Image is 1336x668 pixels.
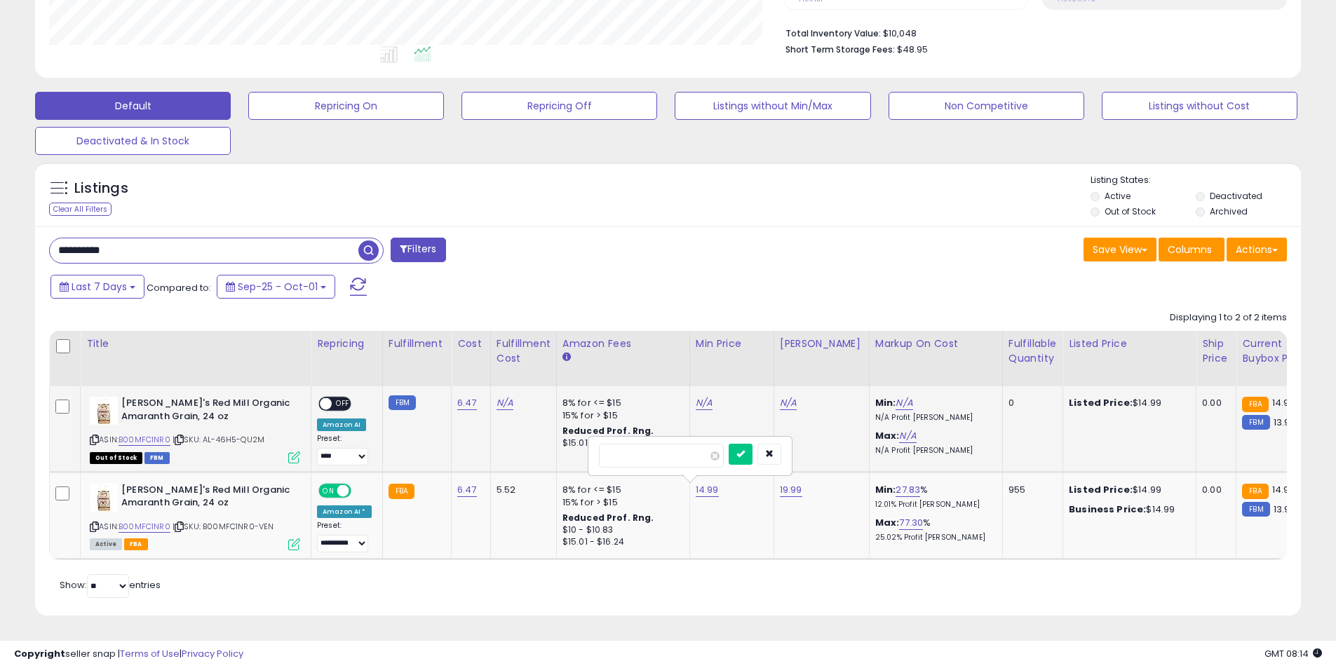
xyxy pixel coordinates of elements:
span: 2025-10-9 08:14 GMT [1264,647,1322,660]
div: Fulfillment [389,336,445,351]
p: 12.01% Profit [PERSON_NAME] [875,500,992,510]
span: ON [320,484,337,496]
div: Ship Price [1202,336,1230,366]
div: 8% for <= $15 [562,484,679,496]
b: Min: [875,483,896,496]
div: Listed Price [1069,336,1190,351]
span: 14.99 [1272,483,1295,496]
button: Listings without Cost [1102,92,1297,120]
span: FBM [144,452,170,464]
a: 14.99 [696,483,719,497]
div: Displaying 1 to 2 of 2 items [1170,311,1287,325]
a: N/A [780,396,797,410]
b: [PERSON_NAME]'s Red Mill Organic Amaranth Grain, 24 oz [121,397,292,426]
button: Deactivated & In Stock [35,127,231,155]
div: [PERSON_NAME] [780,336,863,351]
button: Sep-25 - Oct-01 [217,275,335,299]
b: Max: [875,429,900,442]
div: 0 [1008,397,1052,409]
label: Archived [1210,205,1248,217]
small: FBM [1242,415,1269,430]
small: Amazon Fees. [562,351,571,364]
button: Last 7 Days [50,275,144,299]
a: 27.83 [896,483,920,497]
div: Amazon AI * [317,505,372,518]
button: Filters [391,238,445,262]
button: Repricing On [248,92,444,120]
b: Reduced Prof. Rng. [562,512,654,524]
span: Columns [1168,243,1212,257]
div: Cost [457,336,485,351]
b: Listed Price: [1069,396,1133,409]
div: $10 - $10.83 [562,524,679,536]
span: | SKU: B00MFC1NR0-VEN [173,521,274,532]
div: 0.00 [1202,397,1225,409]
small: FBA [1242,397,1268,412]
span: 14.99 [1272,396,1295,409]
div: $15.01 - $16.24 [562,536,679,548]
a: N/A [896,396,912,410]
div: Current Buybox Price [1242,336,1314,366]
div: 15% for > $15 [562,496,679,509]
div: Preset: [317,521,372,552]
button: Non Competitive [889,92,1084,120]
div: 5.52 [497,484,546,496]
span: 13.9 [1274,503,1290,516]
div: Preset: [317,434,372,465]
div: Repricing [317,336,377,351]
span: Compared to: [147,281,211,294]
span: Show: entries [60,578,161,592]
div: $15.01 - $16.24 [562,437,679,449]
div: Markup on Cost [875,336,997,351]
a: 77.30 [899,516,923,530]
b: Listed Price: [1069,483,1133,496]
h5: Listings [74,179,128,198]
a: 6.47 [457,396,477,410]
div: 955 [1008,484,1052,496]
button: Listings without Min/Max [675,92,870,120]
img: 41QKjRCvstL._SL40_.jpg [90,397,118,425]
div: Fulfillable Quantity [1008,336,1057,366]
a: Privacy Policy [182,647,243,660]
div: $14.99 [1069,503,1185,516]
div: seller snap | | [14,648,243,661]
button: Columns [1159,238,1224,261]
small: FBM [389,395,416,410]
small: FBA [389,484,414,499]
li: $10,048 [785,24,1276,41]
div: 8% for <= $15 [562,397,679,409]
label: Deactivated [1210,190,1262,202]
a: N/A [497,396,513,410]
div: Clear All Filters [49,203,112,216]
p: Listing States: [1091,174,1301,187]
b: Short Term Storage Fees: [785,43,895,55]
a: 19.99 [780,483,802,497]
b: Reduced Prof. Rng. [562,425,654,437]
p: N/A Profit [PERSON_NAME] [875,413,992,423]
b: [PERSON_NAME]'s Red Mill Organic Amaranth Grain, 24 oz [121,484,292,513]
button: Save View [1084,238,1156,261]
div: 15% for > $15 [562,409,679,422]
div: ASIN: [90,397,300,462]
span: All listings currently available for purchase on Amazon [90,538,122,550]
th: The percentage added to the cost of goods (COGS) that forms the calculator for Min & Max prices. [869,331,1002,386]
b: Business Price: [1069,503,1146,516]
label: Active [1105,190,1131,202]
a: 6.47 [457,483,477,497]
label: Out of Stock [1105,205,1156,217]
div: Title [86,336,305,351]
a: Terms of Use [120,647,180,660]
b: Min: [875,396,896,409]
b: Max: [875,516,900,529]
a: B00MFC1NR0 [119,434,170,446]
small: FBA [1242,484,1268,499]
span: FBA [124,538,148,550]
div: 0.00 [1202,484,1225,496]
a: B00MFC1NR0 [119,521,170,533]
span: Last 7 Days [72,280,127,294]
span: OFF [349,484,372,496]
div: Fulfillment Cost [497,336,551,366]
span: OFF [332,398,354,410]
a: N/A [899,429,916,443]
img: 41QKjRCvstL._SL40_.jpg [90,484,118,512]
